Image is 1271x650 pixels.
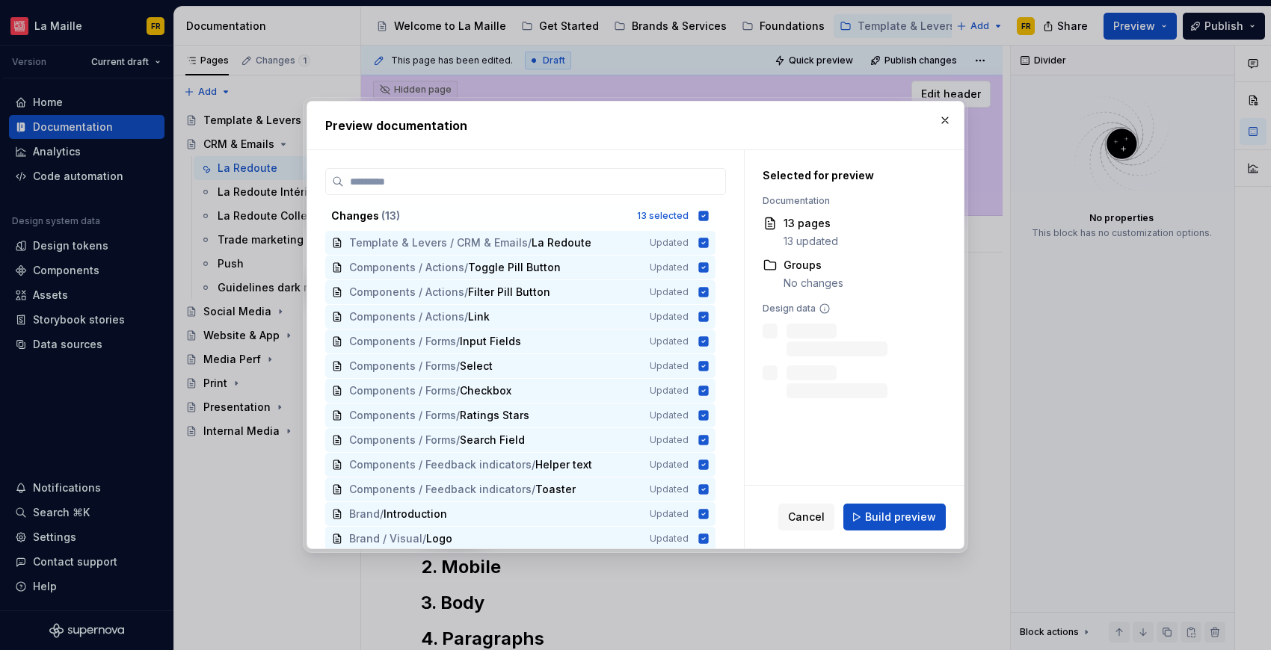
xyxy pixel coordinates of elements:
[349,285,464,300] span: Components / Actions
[865,510,936,524] span: Build preview
[456,408,460,423] span: /
[349,334,456,349] span: Components / Forms
[650,261,689,273] span: Updated
[460,334,521,349] span: Input Fields
[650,335,689,347] span: Updated
[422,531,426,546] span: /
[349,260,464,275] span: Components / Actions
[460,383,511,398] span: Checkbox
[349,309,464,324] span: Components / Actions
[763,168,929,183] div: Selected for preview
[650,483,689,495] span: Updated
[349,383,456,398] span: Components / Forms
[349,235,528,250] span: Template & Levers / CRM & Emails
[763,303,929,315] div: Design data
[464,309,468,324] span: /
[349,507,380,521] span: Brand
[784,258,843,273] div: Groups
[650,459,689,471] span: Updated
[456,334,460,349] span: /
[349,433,456,448] span: Components / Forms
[650,434,689,446] span: Updated
[650,286,689,298] span: Updated
[464,260,468,275] span: /
[532,457,535,472] span: /
[325,117,946,134] h2: Preview documentation
[349,359,456,374] span: Components / Forms
[763,195,929,207] div: Documentation
[380,507,384,521] span: /
[784,216,838,231] div: 13 pages
[650,385,689,397] span: Updated
[650,360,689,372] span: Updated
[468,309,498,324] span: Link
[784,234,838,249] div: 13 updated
[650,237,689,249] span: Updated
[535,482,576,497] span: Toaster
[778,504,834,530] button: Cancel
[384,507,447,521] span: Introduction
[528,235,532,250] span: /
[349,482,532,497] span: Components / Feedback indicators
[456,359,460,374] span: /
[349,408,456,423] span: Components / Forms
[784,276,843,291] div: No changes
[468,285,550,300] span: Filter Pill Button
[650,409,689,421] span: Updated
[426,531,456,546] span: Logo
[456,433,460,448] span: /
[650,311,689,323] span: Updated
[456,383,460,398] span: /
[349,531,422,546] span: Brand / Visual
[637,210,689,222] div: 13 selected
[468,260,561,275] span: Toggle Pill Button
[650,533,689,545] span: Updated
[535,457,592,472] span: Helper text
[331,208,628,223] div: Changes
[464,285,468,300] span: /
[788,510,825,524] span: Cancel
[381,209,400,222] span: ( 13 )
[460,359,493,374] span: Select
[843,504,946,530] button: Build preview
[460,433,525,448] span: Search Field
[650,508,689,520] span: Updated
[532,482,535,497] span: /
[532,235,591,250] span: La Redoute
[349,457,532,472] span: Components / Feedback indicators
[460,408,529,423] span: Ratings Stars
